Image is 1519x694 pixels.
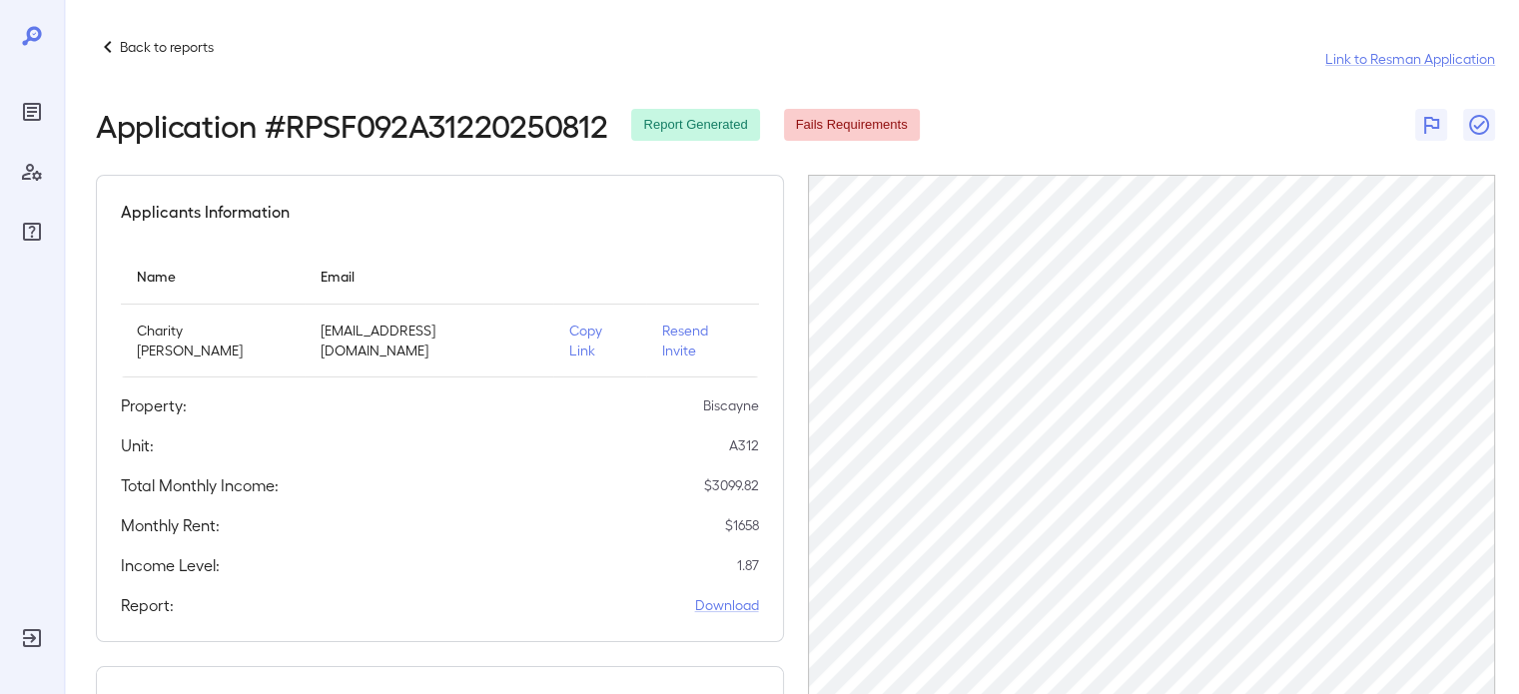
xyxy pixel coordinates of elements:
[96,107,607,143] h2: Application # RPSF092A31220250812
[784,116,920,135] span: Fails Requirements
[703,395,759,415] p: Biscayne
[569,321,629,360] p: Copy Link
[737,555,759,575] p: 1.87
[121,248,759,377] table: simple table
[305,248,553,305] th: Email
[121,248,305,305] th: Name
[16,96,48,128] div: Reports
[121,200,290,224] h5: Applicants Information
[137,321,289,360] p: Charity [PERSON_NAME]
[1463,109,1495,141] button: Close Report
[729,435,759,455] p: A312
[16,216,48,248] div: FAQ
[121,593,174,617] h5: Report:
[121,473,279,497] h5: Total Monthly Income:
[120,37,214,57] p: Back to reports
[725,515,759,535] p: $ 1658
[704,475,759,495] p: $ 3099.82
[1325,49,1495,69] a: Link to Resman Application
[662,321,743,360] p: Resend Invite
[16,156,48,188] div: Manage Users
[121,513,220,537] h5: Monthly Rent:
[1415,109,1447,141] button: Flag Report
[631,116,759,135] span: Report Generated
[121,393,187,417] h5: Property:
[695,595,759,615] a: Download
[16,622,48,654] div: Log Out
[321,321,537,360] p: [EMAIL_ADDRESS][DOMAIN_NAME]
[121,433,154,457] h5: Unit:
[121,553,220,577] h5: Income Level:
